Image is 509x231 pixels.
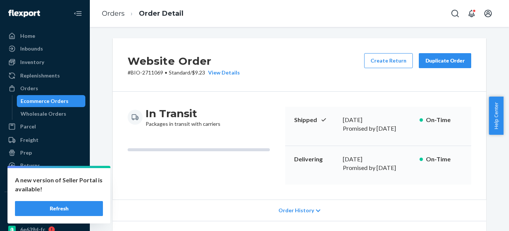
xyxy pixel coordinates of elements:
[128,53,240,69] h2: Website Order
[96,3,189,25] ol: breadcrumbs
[426,155,462,164] p: On-Time
[70,6,85,21] button: Close Navigation
[20,45,43,52] div: Inbounds
[343,124,414,133] p: Promised by [DATE]
[4,159,85,171] a: Returns
[102,9,125,18] a: Orders
[20,123,36,130] div: Parcel
[21,110,66,118] div: Wholesale Orders
[343,164,414,172] p: Promised by [DATE]
[15,201,103,216] button: Refresh
[15,176,103,194] p: A new version of Seller Portal is available!
[4,56,85,68] a: Inventory
[20,72,60,79] div: Replenishments
[448,6,463,21] button: Open Search Box
[20,85,38,92] div: Orders
[20,58,44,66] div: Inventory
[17,108,86,120] a: Wholesale Orders
[4,198,85,210] button: Integrations
[4,70,85,82] a: Replenishments
[294,116,337,124] p: Shipped
[21,97,68,105] div: Ecommerce Orders
[464,6,479,21] button: Open notifications
[20,149,32,156] div: Prep
[20,162,40,169] div: Returns
[481,6,496,21] button: Open account menu
[4,82,85,94] a: Orders
[20,136,39,144] div: Freight
[4,30,85,42] a: Home
[4,43,85,55] a: Inbounds
[20,32,35,40] div: Home
[17,95,86,107] a: Ecommerce Orders
[146,107,220,120] h3: In Transit
[4,147,85,159] a: Prep
[364,53,413,68] button: Create Return
[8,10,40,17] img: Flexport logo
[165,69,167,76] span: •
[343,155,414,164] div: [DATE]
[4,173,85,185] a: Reporting
[278,207,314,214] span: Order History
[205,69,240,76] button: View Details
[169,69,190,76] span: Standard
[425,57,465,64] div: Duplicate Order
[4,134,85,146] a: Freight
[489,97,503,135] button: Help Center
[4,211,85,223] a: f12898-4
[128,69,240,76] p: # BIO-2711069 / $9.23
[4,121,85,133] a: Parcel
[146,107,220,128] div: Packages in transit with carriers
[343,116,414,124] div: [DATE]
[419,53,471,68] button: Duplicate Order
[139,9,183,18] a: Order Detail
[294,155,337,164] p: Delivering
[426,116,462,124] p: On-Time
